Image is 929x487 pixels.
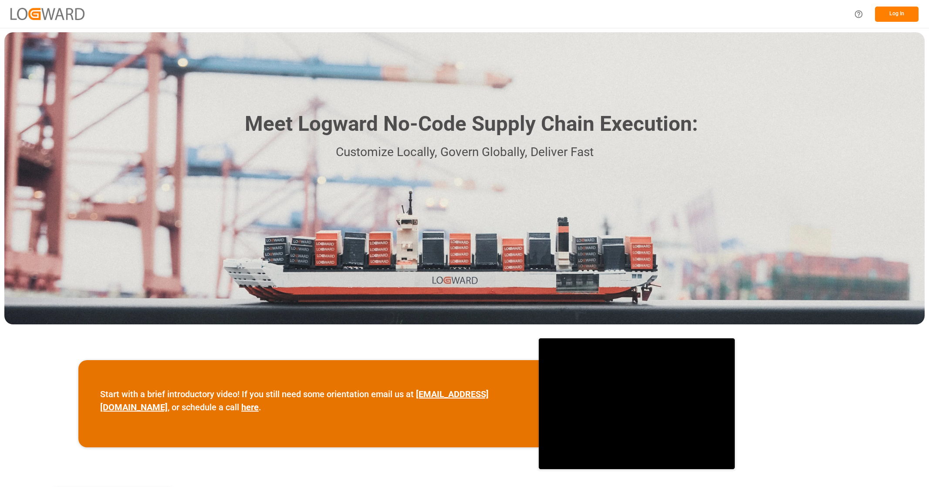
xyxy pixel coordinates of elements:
[232,143,698,162] p: Customize Locally, Govern Globally, Deliver Fast
[539,338,735,469] iframe: video
[100,388,517,414] p: Start with a brief introductory video! If you still need some orientation email us at , or schedu...
[245,109,698,140] h1: Meet Logward No-Code Supply Chain Execution:
[875,7,919,22] button: Log In
[849,4,868,24] button: Help Center
[241,402,259,412] a: here
[10,8,84,20] img: Logward_new_orange.png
